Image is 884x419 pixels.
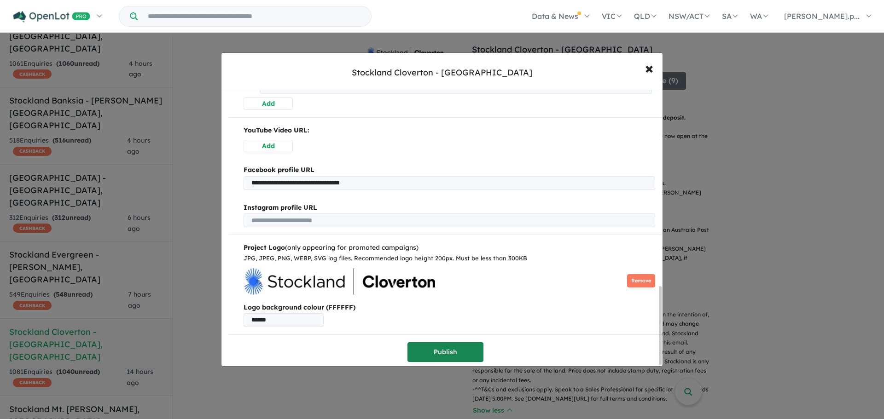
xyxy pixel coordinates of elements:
p: YouTube Video URL: [244,125,655,136]
img: Stockland%20Cloverton%20-%20Kalkallo%20Logo.jpg [244,267,435,295]
b: Facebook profile URL [244,166,314,174]
input: Try estate name, suburb, builder or developer [140,6,369,26]
div: JPG, JPEG, PNG, WEBP, SVG log files. Recommended logo height 200px. Must be less than 300KB [244,253,655,264]
button: Add [244,98,293,110]
span: × [645,58,653,78]
button: Remove [627,274,655,287]
b: Project Logo [244,243,285,252]
button: Add [244,140,293,152]
button: Publish [407,342,483,362]
span: [PERSON_NAME].p... [784,11,860,21]
div: (only appearing for promoted campaigns) [244,242,655,253]
b: Instagram profile URL [244,203,317,212]
div: Stockland Cloverton - [GEOGRAPHIC_DATA] [352,67,532,79]
img: Openlot PRO Logo White [13,11,90,23]
b: Logo background colour (FFFFFF) [244,302,655,313]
